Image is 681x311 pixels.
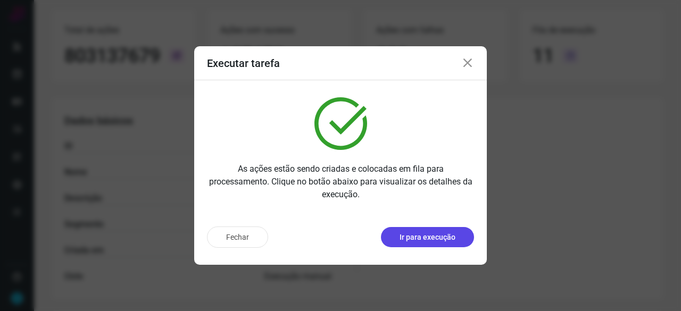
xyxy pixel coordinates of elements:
[400,232,455,243] p: Ir para execução
[207,163,474,201] p: As ações estão sendo criadas e colocadas em fila para processamento. Clique no botão abaixo para ...
[207,57,280,70] h3: Executar tarefa
[207,226,268,248] button: Fechar
[314,97,367,150] img: verified.svg
[381,227,474,247] button: Ir para execução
